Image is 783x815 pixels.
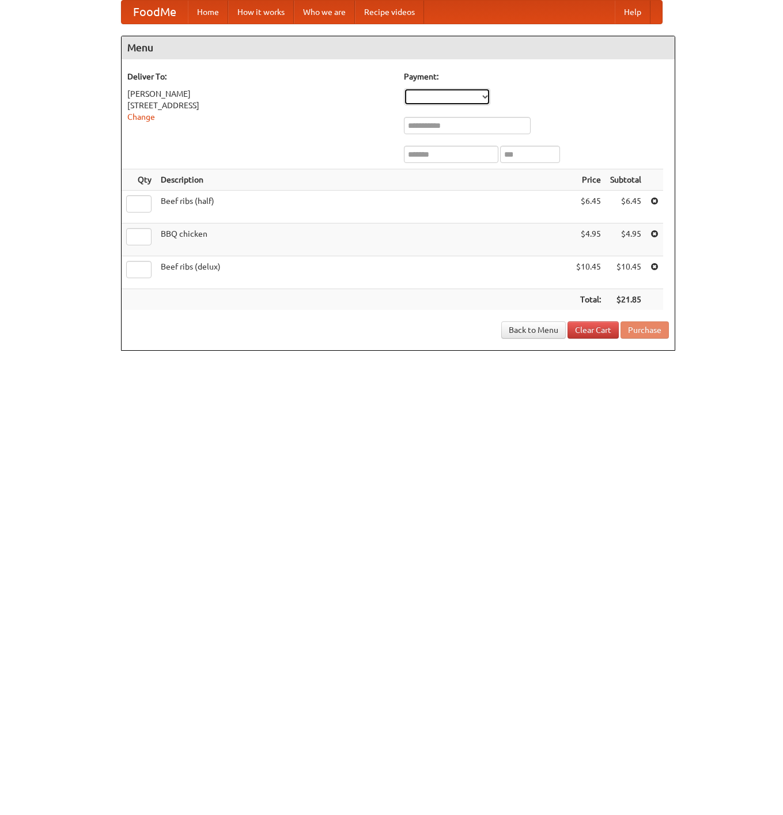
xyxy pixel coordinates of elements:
button: Purchase [621,321,669,339]
a: Who we are [294,1,355,24]
a: Clear Cart [568,321,619,339]
td: $4.95 [572,223,606,256]
div: [PERSON_NAME] [127,88,392,100]
td: BBQ chicken [156,223,572,256]
th: Description [156,169,572,191]
td: $6.45 [572,191,606,223]
td: $10.45 [572,256,606,289]
a: How it works [228,1,294,24]
th: Total: [572,289,606,310]
th: Subtotal [606,169,646,191]
a: Home [188,1,228,24]
th: Price [572,169,606,191]
a: Help [615,1,650,24]
div: [STREET_ADDRESS] [127,100,392,111]
th: Qty [122,169,156,191]
h4: Menu [122,36,675,59]
td: $6.45 [606,191,646,223]
a: Change [127,112,155,122]
th: $21.85 [606,289,646,310]
a: Recipe videos [355,1,424,24]
a: Back to Menu [501,321,566,339]
td: $10.45 [606,256,646,289]
td: $4.95 [606,223,646,256]
td: Beef ribs (delux) [156,256,572,289]
td: Beef ribs (half) [156,191,572,223]
a: FoodMe [122,1,188,24]
h5: Deliver To: [127,71,392,82]
h5: Payment: [404,71,669,82]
